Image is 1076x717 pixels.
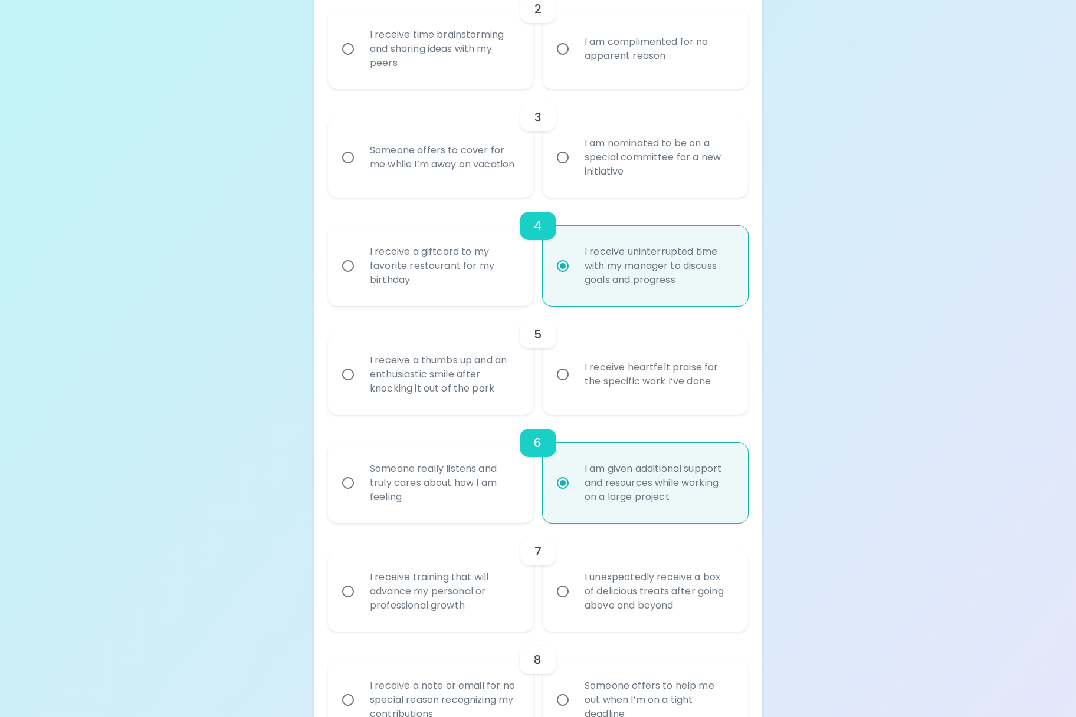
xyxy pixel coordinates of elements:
[575,122,742,193] div: I am nominated to be on a special committee for a new initiative
[575,448,742,518] div: I am given additional support and resources while working on a large project
[328,198,748,306] div: choice-group-check
[575,556,742,627] div: I unexpectedly receive a box of delicious treats after going above and beyond
[328,523,748,632] div: choice-group-check
[534,108,542,127] h6: 3
[534,542,542,561] h6: 7
[575,231,742,301] div: I receive uninterrupted time with my manager to discuss goals and progress
[328,306,748,415] div: choice-group-check
[575,21,742,77] div: I am complimented for no apparent reason
[534,433,542,452] h6: 6
[328,89,748,198] div: choice-group-check
[328,415,748,523] div: choice-group-check
[575,346,742,403] div: I receive heartfelt praise for the specific work I’ve done
[360,14,527,84] div: I receive time brainstorming and sharing ideas with my peers
[360,231,527,301] div: I receive a giftcard to my favorite restaurant for my birthday
[360,129,527,186] div: Someone offers to cover for me while I’m away on vacation
[360,448,527,518] div: Someone really listens and truly cares about how I am feeling
[534,325,542,344] h6: 5
[534,216,542,235] h6: 4
[360,339,527,410] div: I receive a thumbs up and an enthusiastic smile after knocking it out of the park
[360,556,527,627] div: I receive training that will advance my personal or professional growth
[534,650,542,669] h6: 8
